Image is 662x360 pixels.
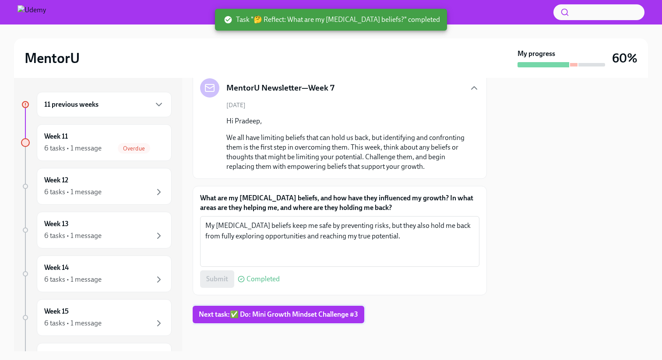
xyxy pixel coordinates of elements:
[21,168,172,205] a: Week 126 tasks • 1 message
[25,49,80,67] h2: MentorU
[246,276,280,283] span: Completed
[224,15,440,24] span: Task "🤔 Reflect: What are my [MEDICAL_DATA] beliefs?" completed
[44,132,68,141] h6: Week 11
[226,101,246,109] span: [DATE]
[226,116,465,126] p: Hi Pradeep,
[44,318,102,328] div: 6 tasks • 1 message
[118,145,150,152] span: Overdue
[44,219,69,229] h6: Week 13
[193,306,364,323] button: Next task:✅ Do: Mini Growth Mindset Challenge #3
[199,310,358,319] span: Next task : ✅ Do: Mini Growth Mindset Challenge #3
[44,307,69,316] h6: Week 15
[21,255,172,292] a: Week 146 tasks • 1 message
[44,275,102,284] div: 6 tasks • 1 message
[21,299,172,336] a: Week 156 tasks • 1 message
[44,100,99,109] h6: 11 previous weeks
[518,49,555,59] strong: My progress
[21,212,172,248] a: Week 136 tasks • 1 message
[226,133,465,171] p: We all have limiting beliefs that can hold us back, but identifying and confronting them is the f...
[44,187,102,197] div: 6 tasks • 1 message
[612,50,637,66] h3: 60%
[205,220,474,262] textarea: My [MEDICAL_DATA] beliefs keep me safe by preventing risks, but they also hold me back from fully...
[18,5,46,19] img: Udemy
[44,143,102,153] div: 6 tasks • 1 message
[21,124,172,161] a: Week 116 tasks • 1 messageOverdue
[200,193,479,213] label: What are my [MEDICAL_DATA] beliefs, and how have they influenced my growth? In what areas are the...
[44,231,102,241] div: 6 tasks • 1 message
[44,263,69,273] h6: Week 14
[44,350,69,360] h6: Week 16
[44,175,68,185] h6: Week 12
[37,92,172,117] div: 11 previous weeks
[226,82,335,94] h5: MentorU Newsletter—Week 7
